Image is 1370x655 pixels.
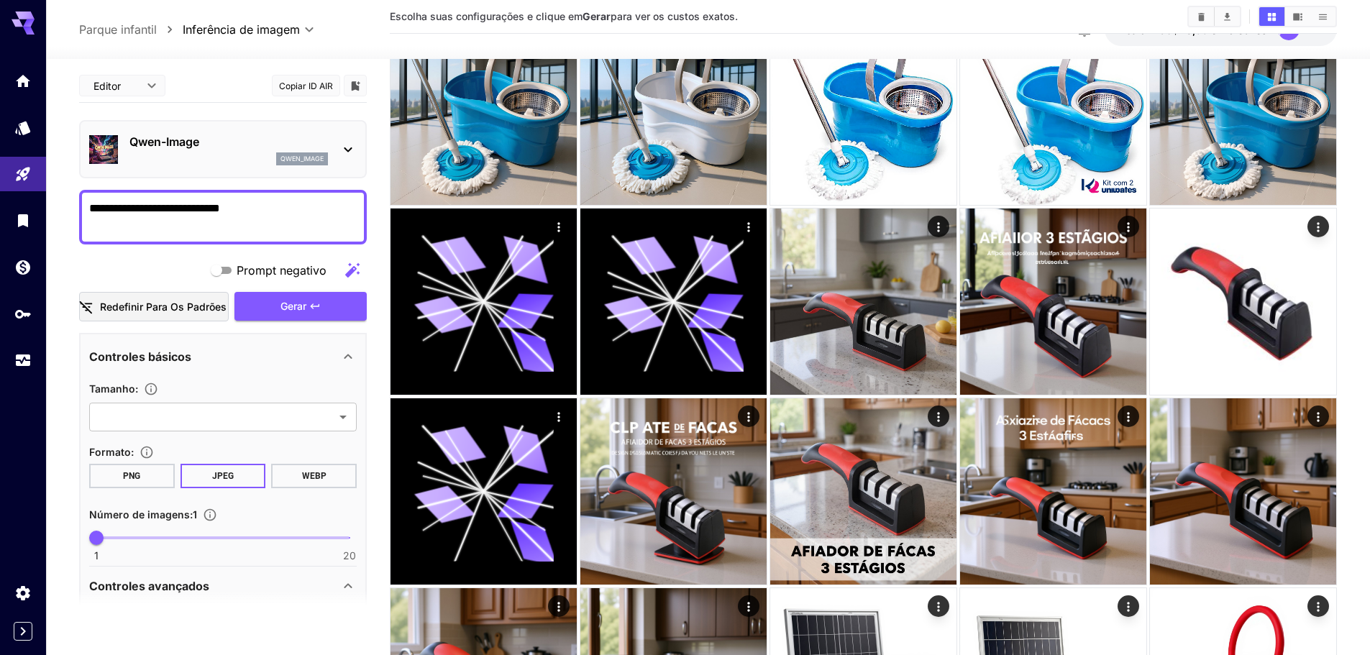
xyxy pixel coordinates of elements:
[349,77,362,94] button: Adicionar à biblioteca
[302,471,326,481] font: WEBP
[197,508,223,522] button: Especifique quantas imagens gerar em uma única solicitação. Cada geração de imagem será cobrada s...
[89,508,190,521] font: Número de imagens
[14,584,32,602] div: Configurações
[738,595,759,617] div: Ações
[79,22,157,37] font: Parque infantil
[1118,406,1139,427] div: Ações
[738,406,759,427] div: Ações
[280,300,306,312] font: Gerar
[129,134,199,149] font: Qwen-Image
[271,464,357,488] button: WEBP
[580,19,767,205] img: Z
[93,80,121,92] font: Editor
[89,383,135,395] font: Tamanho
[1285,7,1310,26] button: Mostrar imagens na visualização de vídeo
[89,569,357,603] div: Controles avançados
[131,446,134,458] font: :
[1211,24,1266,36] font: em créditos
[1150,19,1336,205] img: 2Q==
[1307,406,1329,427] div: Ações
[1118,595,1139,617] div: Ações
[79,21,183,38] nav: migalha de pão
[1310,7,1335,26] button: Mostrar imagens na visualização de lista
[135,383,138,395] font: :
[738,216,759,237] div: Ações
[79,21,157,38] a: Parque infantil
[548,216,570,237] div: Ações
[960,398,1146,585] img: Z
[960,19,1146,205] img: Z
[14,622,32,641] button: Recolher barra lateral
[14,119,32,137] div: Modelos
[960,209,1146,395] img: 2Q==
[928,406,949,427] div: Ações
[234,292,367,321] button: Gerar
[272,75,340,96] button: Copiar ID AIR
[14,258,32,276] div: Carteira
[390,10,583,22] font: Escolha suas configurações e clique em
[928,595,949,617] div: Ações
[89,464,175,488] button: PNG
[1150,209,1336,395] img: 2Q==
[280,155,324,162] font: qwen_image
[181,464,266,488] button: JPEG
[1118,216,1139,237] div: Ações
[1258,6,1337,27] div: Mostrar imagens em visualização em gradeMostrar imagens na visualização de vídeoMostrar imagens n...
[89,127,357,171] div: Qwen-Imageqwen_image
[94,549,99,562] font: 1
[190,508,193,521] font: :
[928,216,949,237] div: Ações
[770,19,956,205] img: 9k=
[183,22,300,37] font: Inferência de imagem
[580,398,767,585] img: 2Q==
[237,263,326,278] font: Prompt negativo
[1187,6,1241,27] div: Imagens nítidasBaixar tudo
[1307,216,1329,237] div: Ações
[138,382,164,396] button: Ajuste as dimensões da imagem gerada especificando sua largura e altura em pixels ou selecione en...
[583,10,611,22] font: Gerar
[770,209,956,395] img: Z
[89,446,131,458] font: Formato
[89,339,357,374] div: Controles básicos
[770,398,956,585] img: 9k=
[14,352,32,370] div: Uso
[89,349,191,364] font: Controles básicos
[123,471,140,481] font: PNG
[611,10,738,22] font: para ver os custos exatos.
[391,19,577,205] img: 2Q==
[548,595,570,617] div: Ações
[212,471,234,481] font: JPEG
[79,292,229,321] button: Redefinir para os padrões
[343,549,356,562] font: 20
[134,445,160,459] button: Escolha o formato de arquivo para a imagem de saída.
[1150,398,1336,585] img: 9k=
[14,211,32,229] div: Biblioteca
[279,81,333,91] font: Copiar ID AIR
[1189,7,1214,26] button: Imagens nítidas
[100,301,227,313] font: Redefinir para os padrões
[1307,595,1329,617] div: Ações
[14,72,32,90] div: Lar
[1215,7,1240,26] button: Baixar tudo
[14,305,32,323] div: Chaves de API
[14,165,32,183] div: Parque infantil
[193,508,197,521] font: 1
[1259,7,1284,26] button: Mostrar imagens em visualização em grade
[548,406,570,427] div: Ações
[1119,24,1208,36] font: Restam US$ 16,99
[89,579,209,593] font: Controles avançados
